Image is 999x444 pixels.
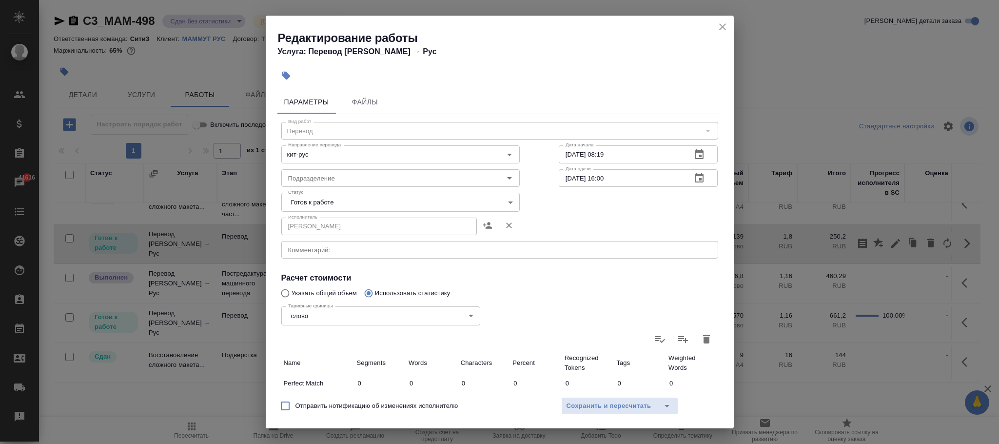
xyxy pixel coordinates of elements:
[278,30,734,46] h2: Редактирование работы
[648,327,671,351] label: Обновить статистику
[406,376,458,390] input: ✎ Введи что-нибудь
[278,46,734,58] h4: Услуга: Перевод [PERSON_NAME] → Рус
[354,376,407,390] input: ✎ Введи что-нибудь
[668,353,716,373] p: Weighted Words
[281,272,718,284] h4: Расчет стоимости
[512,358,560,368] p: Percent
[283,96,330,108] span: Параметры
[342,96,389,108] span: Файлы
[695,327,718,351] button: Удалить статистику
[275,65,297,86] button: Добавить тэг
[498,214,520,237] button: Удалить
[671,327,695,351] label: Слить статистику
[616,358,664,368] p: Tags
[458,376,510,390] input: ✎ Введи что-нибудь
[561,397,657,415] button: Сохранить и пересчитать
[477,214,498,237] button: Назначить
[281,306,480,325] div: слово
[295,401,458,411] span: Отправить нотификацию об изменениях исполнителю
[288,312,311,320] button: слово
[565,353,612,373] p: Recognized Tokens
[567,401,651,412] span: Сохранить и пересчитать
[503,148,516,161] button: Open
[284,358,352,368] p: Name
[614,376,666,390] input: ✎ Введи что-нибудь
[288,198,337,206] button: Готов к работе
[409,358,456,368] p: Words
[357,358,404,368] p: Segments
[284,379,352,388] p: Perfect Match
[562,376,614,390] input: ✎ Введи что-нибудь
[715,20,730,34] button: close
[503,171,516,185] button: Open
[561,397,679,415] div: split button
[461,358,508,368] p: Characters
[281,193,520,211] div: Готов к работе
[666,376,718,390] input: ✎ Введи что-нибудь
[510,376,562,390] input: ✎ Введи что-нибудь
